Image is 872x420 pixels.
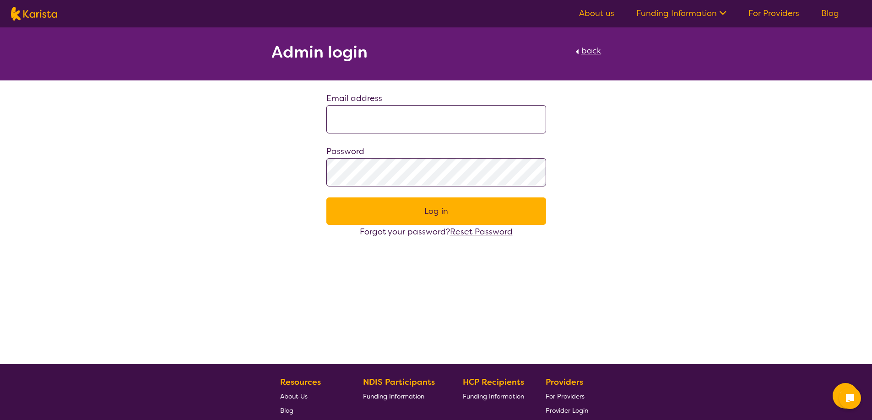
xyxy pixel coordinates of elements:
a: Blog [280,403,341,417]
a: Blog [821,8,839,19]
span: For Providers [546,392,585,400]
b: HCP Recipients [463,377,524,388]
b: Providers [546,377,583,388]
b: NDIS Participants [363,377,435,388]
span: back [581,45,601,56]
span: Blog [280,406,293,415]
b: Resources [280,377,321,388]
label: Email address [326,93,382,104]
h2: Admin login [271,44,368,60]
button: Channel Menu [833,383,858,409]
a: Funding Information [363,389,442,403]
span: Funding Information [463,392,524,400]
img: Karista logo [11,7,57,21]
button: Log in [326,197,546,225]
a: back [573,44,601,64]
a: For Providers [748,8,799,19]
a: About Us [280,389,341,403]
span: About Us [280,392,308,400]
a: Funding Information [636,8,726,19]
label: Password [326,146,364,157]
span: Provider Login [546,406,588,415]
span: Funding Information [363,392,424,400]
a: Provider Login [546,403,588,417]
a: About us [579,8,614,19]
div: Forgot your password? [326,225,546,239]
a: For Providers [546,389,588,403]
a: Funding Information [463,389,524,403]
a: Reset Password [450,226,513,237]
